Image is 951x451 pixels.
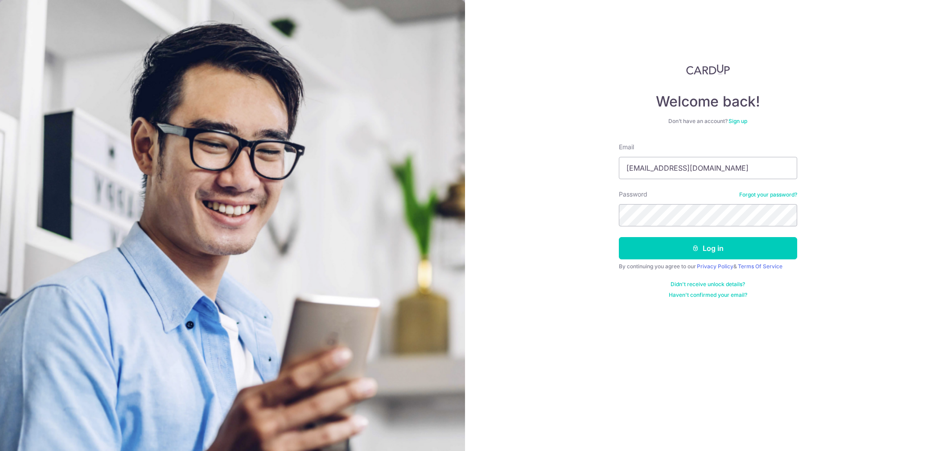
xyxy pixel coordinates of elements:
[671,281,745,288] a: Didn't receive unlock details?
[619,118,797,125] div: Don’t have an account?
[619,93,797,111] h4: Welcome back!
[738,263,782,270] a: Terms Of Service
[669,291,747,299] a: Haven't confirmed your email?
[729,118,747,124] a: Sign up
[619,263,797,270] div: By continuing you agree to our &
[619,190,647,199] label: Password
[739,191,797,198] a: Forgot your password?
[619,237,797,259] button: Log in
[619,143,634,152] label: Email
[697,263,733,270] a: Privacy Policy
[686,64,730,75] img: CardUp Logo
[619,157,797,179] input: Enter your Email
